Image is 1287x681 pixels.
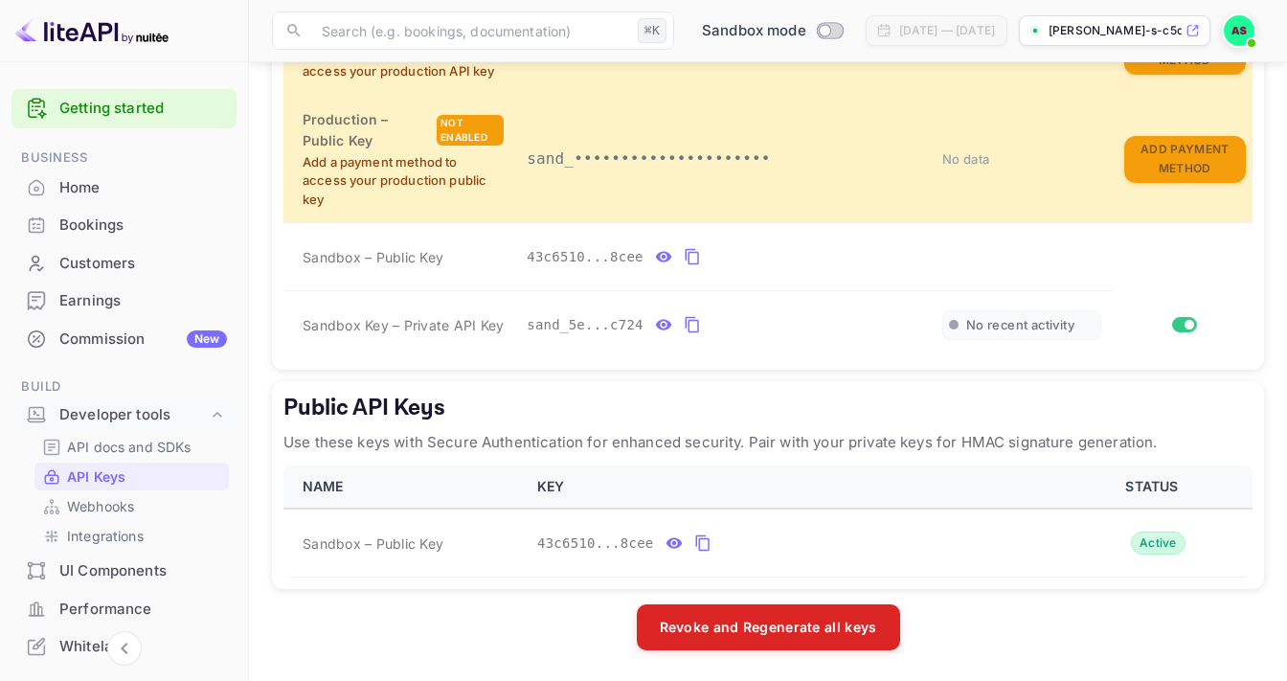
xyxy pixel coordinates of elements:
th: NAME [283,465,526,509]
div: Whitelabel [11,628,237,666]
p: API Keys [67,466,125,487]
a: API docs and SDKs [42,437,221,457]
a: API Keys [42,466,221,487]
div: Customers [59,253,227,275]
div: Earnings [59,290,227,312]
div: Performance [11,591,237,628]
a: CommissionNew [11,321,237,356]
div: Developer tools [11,398,237,432]
div: Home [11,170,237,207]
div: ⌘K [638,18,666,43]
th: KEY [526,465,1059,509]
div: Commission [59,329,227,351]
a: Customers [11,245,237,281]
a: Webhooks [42,496,221,516]
span: sand_5e...c724 [527,315,643,335]
a: Bookings [11,207,237,242]
a: Integrations [42,526,221,546]
div: Whitelabel [59,636,227,658]
div: Developer tools [59,404,208,426]
div: UI Components [59,560,227,582]
div: Performance [59,599,227,621]
button: Collapse navigation [107,631,142,666]
table: public api keys table [283,465,1253,578]
div: New [187,330,227,348]
h6: Production – Public Key [303,109,433,151]
a: Add Payment Method [1124,149,1246,166]
a: Performance [11,591,237,626]
a: Getting started [59,98,227,120]
p: Add a payment method to access your production public key [303,153,504,210]
div: Webhooks [34,492,229,520]
p: Integrations [67,526,144,546]
div: [DATE] — [DATE] [899,22,995,39]
span: Build [11,376,237,397]
img: LiteAPI logo [15,15,169,46]
input: Search (e.g. bookings, documentation) [310,11,630,50]
span: No recent activity [966,317,1074,333]
div: Bookings [11,207,237,244]
div: Getting started [11,89,237,128]
div: Not enabled [437,115,504,146]
span: Sandbox – Public Key [303,247,443,267]
span: Sandbox mode [702,20,806,42]
div: Home [59,177,227,199]
div: UI Components [11,553,237,590]
p: API docs and SDKs [67,437,192,457]
div: Integrations [34,522,229,550]
div: Bookings [59,215,227,237]
p: Use these keys with Secure Authentication for enhanced security. Pair with your private keys for ... [283,431,1253,454]
button: Add Payment Method [1124,136,1246,183]
th: STATUS [1059,465,1253,509]
p: sand_••••••••••••••••••••• [527,148,918,170]
a: UI Components [11,553,237,588]
div: API Keys [34,463,229,490]
span: Sandbox Key – Private API Key [303,317,504,333]
span: 43c6510...8cee [527,247,643,267]
p: Add a payment method to access your production API key [303,44,504,81]
div: Customers [11,245,237,283]
a: Whitelabel [11,628,237,664]
p: Webhooks [67,496,134,516]
button: Revoke and Regenerate all keys [637,604,900,650]
div: CommissionNew [11,321,237,358]
span: Business [11,148,237,169]
a: Home [11,170,237,205]
h5: Public API Keys [283,393,1253,423]
div: Earnings [11,283,237,320]
img: Alberto S [1224,15,1254,46]
span: Sandbox – Public Key [303,533,443,554]
div: API docs and SDKs [34,433,229,461]
div: Active [1131,532,1185,555]
a: Earnings [11,283,237,318]
p: [PERSON_NAME]-s-c5qo1.nuitee... [1049,22,1182,39]
span: 43c6510...8cee [537,533,654,554]
span: No data [942,151,990,167]
div: Switch to Production mode [694,20,850,42]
